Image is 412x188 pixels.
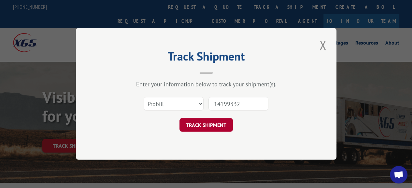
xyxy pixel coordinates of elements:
input: Number(s) [208,97,268,111]
h2: Track Shipment [108,52,304,64]
button: Close modal [317,36,328,54]
button: TRACK SHIPMENT [179,118,233,132]
div: Enter your information below to track your shipment(s). [108,81,304,88]
a: Open chat [390,166,407,183]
